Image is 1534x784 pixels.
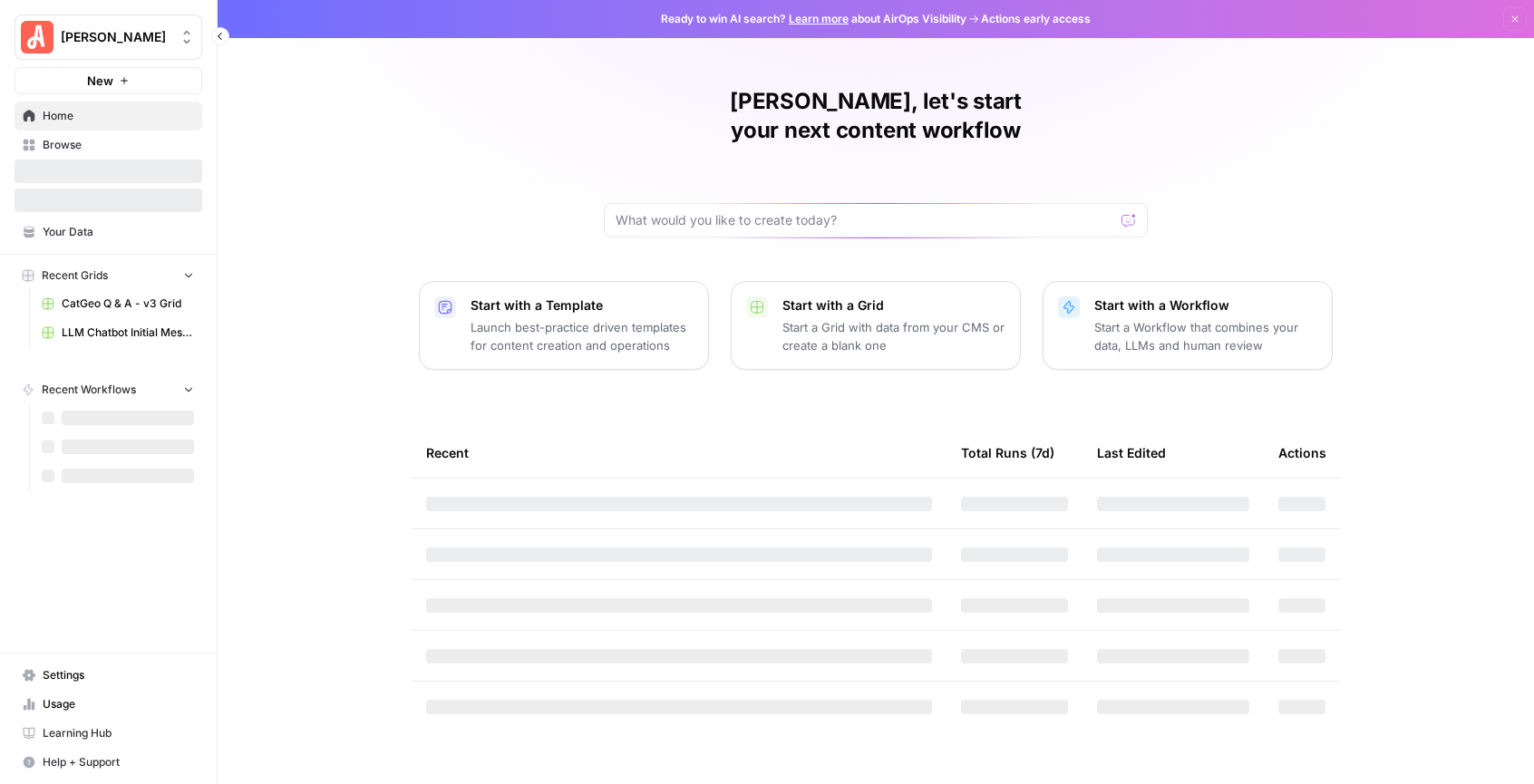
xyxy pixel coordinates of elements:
[43,667,194,683] span: Settings
[43,696,194,712] span: Usage
[42,382,136,398] span: Recent Workflows
[782,318,1005,354] p: Start a Grid with data from your CMS or create a blank one
[1278,428,1326,478] div: Actions
[471,318,694,354] p: Launch best-practice driven templates for content creation and operations
[731,281,1021,370] button: Start with a GridStart a Grid with data from your CMS or create a blank one
[961,428,1054,478] div: Total Runs (7d)
[43,108,194,124] span: Home
[15,67,202,94] button: New
[15,218,202,247] a: Your Data
[1097,428,1166,478] div: Last Edited
[419,281,709,370] button: Start with a TemplateLaunch best-practice driven templates for content creation and operations
[782,296,1005,315] p: Start with a Grid
[1043,281,1333,370] button: Start with a WorkflowStart a Workflow that combines your data, LLMs and human review
[15,262,202,289] button: Recent Grids
[604,87,1148,145] h1: [PERSON_NAME], let's start your next content workflow
[15,748,202,777] button: Help + Support
[15,690,202,719] a: Usage
[981,11,1091,27] span: Actions early access
[1094,318,1317,354] p: Start a Workflow that combines your data, LLMs and human review
[471,296,694,315] p: Start with a Template
[43,754,194,770] span: Help + Support
[87,72,113,90] span: New
[34,289,202,318] a: CatGeo Q & A - v3 Grid
[42,267,108,284] span: Recent Grids
[15,15,202,60] button: Workspace: Angi
[661,11,966,27] span: Ready to win AI search? about AirOps Visibility
[789,12,849,25] a: Learn more
[15,661,202,690] a: Settings
[43,137,194,153] span: Browse
[61,28,170,46] span: [PERSON_NAME]
[62,324,194,341] span: LLM Chatbot Initial Message Intent
[1094,296,1317,315] p: Start with a Workflow
[616,211,1114,229] input: What would you like to create today?
[15,719,202,748] a: Learning Hub
[15,131,202,160] a: Browse
[426,428,932,478] div: Recent
[62,295,194,312] span: CatGeo Q & A - v3 Grid
[34,318,202,347] a: LLM Chatbot Initial Message Intent
[43,725,194,741] span: Learning Hub
[43,224,194,240] span: Your Data
[21,21,53,53] img: Angi Logo
[15,376,202,403] button: Recent Workflows
[15,102,202,131] a: Home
